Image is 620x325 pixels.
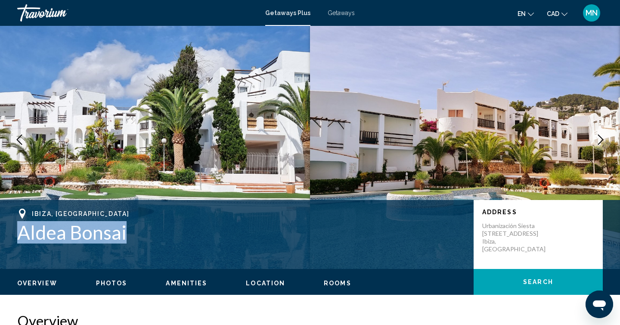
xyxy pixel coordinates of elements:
[482,209,594,216] p: Address
[32,210,129,217] span: Ibiza, [GEOGRAPHIC_DATA]
[523,279,553,286] span: Search
[17,221,465,244] h1: Aldea Bonsai
[17,4,257,22] a: Travorium
[17,279,57,287] button: Overview
[580,4,603,22] button: User Menu
[518,7,534,20] button: Change language
[547,10,559,17] span: CAD
[96,279,127,287] button: Photos
[324,279,351,287] button: Rooms
[17,280,57,287] span: Overview
[166,279,207,287] button: Amenities
[246,279,285,287] button: Location
[324,280,351,287] span: Rooms
[166,280,207,287] span: Amenities
[96,280,127,287] span: Photos
[482,222,551,253] p: Urbanización Siesta [STREET_ADDRESS] Ibiza, [GEOGRAPHIC_DATA]
[246,280,285,287] span: Location
[328,9,355,16] a: Getaways
[590,129,611,150] button: Next image
[547,7,567,20] button: Change currency
[586,291,613,318] iframe: Button to launch messaging window
[518,10,526,17] span: en
[9,129,30,150] button: Previous image
[265,9,310,16] a: Getaways Plus
[586,9,598,17] span: MN
[474,269,603,295] button: Search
